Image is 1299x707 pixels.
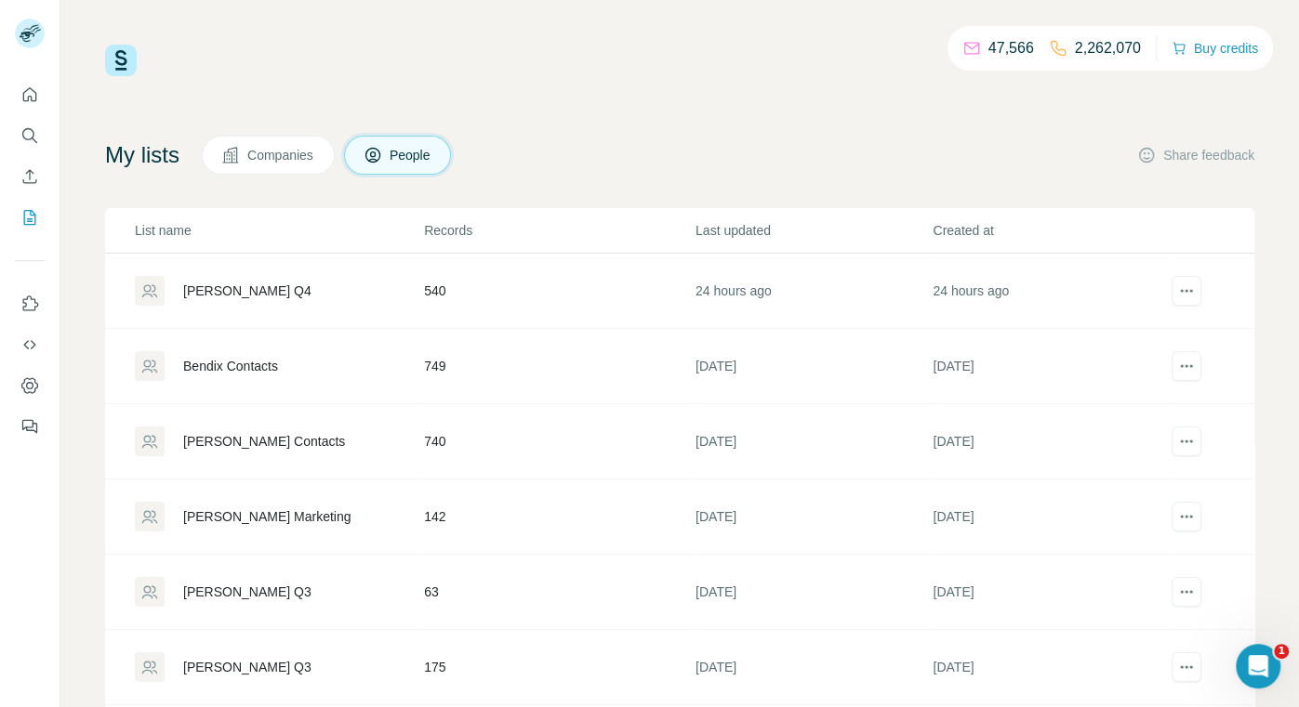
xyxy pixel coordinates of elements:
div: [PERSON_NAME] Contacts [183,432,345,451]
td: 740 [423,404,695,479]
span: 1 [1274,644,1289,659]
div: [PERSON_NAME] Q4 [183,281,311,300]
button: Use Surfe API [15,328,45,361]
button: actions [1172,351,1201,381]
td: 24 hours ago [932,254,1169,329]
span: Companies [247,146,315,164]
td: [DATE] [695,555,932,630]
button: Search [15,119,45,152]
td: [DATE] [695,479,932,555]
p: Last updated [696,221,931,240]
div: [PERSON_NAME] Q3 [183,583,311,601]
button: Quick start [15,78,45,111]
p: Created at [933,221,1168,240]
button: Share feedback [1137,146,1254,164]
p: Records [424,221,694,240]
div: Bendix Contacts [183,357,278,375]
p: 47,566 [988,37,1034,59]
td: [DATE] [932,404,1169,479]
button: Buy credits [1172,35,1258,61]
td: [DATE] [695,329,932,404]
img: Surfe Logo [105,45,137,76]
iframe: Intercom live chat [1236,644,1280,688]
button: Feedback [15,410,45,443]
td: [DATE] [695,630,932,705]
td: 749 [423,329,695,404]
td: 142 [423,479,695,555]
td: [DATE] [932,555,1169,630]
td: [DATE] [932,479,1169,555]
button: actions [1172,652,1201,682]
button: actions [1172,276,1201,306]
td: [DATE] [695,404,932,479]
button: actions [1172,502,1201,531]
td: 540 [423,254,695,329]
td: 24 hours ago [695,254,932,329]
div: [PERSON_NAME] Marketing [183,507,351,526]
td: [DATE] [932,630,1169,705]
p: List name [135,221,422,240]
p: 2,262,070 [1075,37,1141,59]
button: My lists [15,201,45,234]
button: actions [1172,577,1201,607]
td: [DATE] [932,329,1169,404]
button: actions [1172,426,1201,456]
button: Use Surfe on LinkedIn [15,287,45,321]
button: Dashboard [15,369,45,402]
img: Avatar [15,19,45,48]
h4: My lists [105,140,179,170]
td: 175 [423,630,695,705]
td: 63 [423,555,695,630]
span: People [390,146,432,164]
button: Enrich CSV [15,160,45,193]
div: [PERSON_NAME] Q3 [183,658,311,676]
